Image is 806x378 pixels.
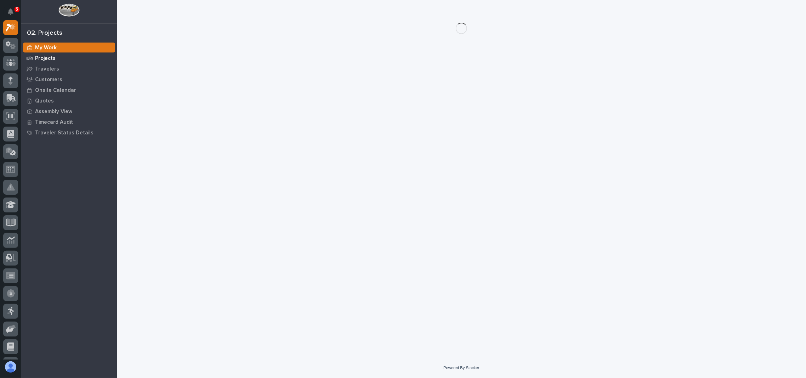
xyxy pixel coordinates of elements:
a: Assembly View [21,106,117,117]
p: Projects [35,55,56,62]
a: My Work [21,42,117,53]
a: Traveler Status Details [21,127,117,138]
a: Travelers [21,63,117,74]
a: Customers [21,74,117,85]
p: Onsite Calendar [35,87,76,94]
p: Customers [35,77,62,83]
a: Powered By Stacker [443,366,479,370]
a: Onsite Calendar [21,85,117,95]
p: Timecard Audit [35,119,73,126]
p: Quotes [35,98,54,104]
a: Projects [21,53,117,63]
p: My Work [35,45,57,51]
img: Workspace Logo [58,4,79,17]
a: Quotes [21,95,117,106]
p: 5 [16,7,18,12]
div: Notifications5 [9,9,18,20]
p: Assembly View [35,109,72,115]
p: Traveler Status Details [35,130,93,136]
div: 02. Projects [27,29,62,37]
p: Travelers [35,66,59,72]
button: users-avatar [3,360,18,374]
a: Timecard Audit [21,117,117,127]
button: Notifications [3,4,18,19]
